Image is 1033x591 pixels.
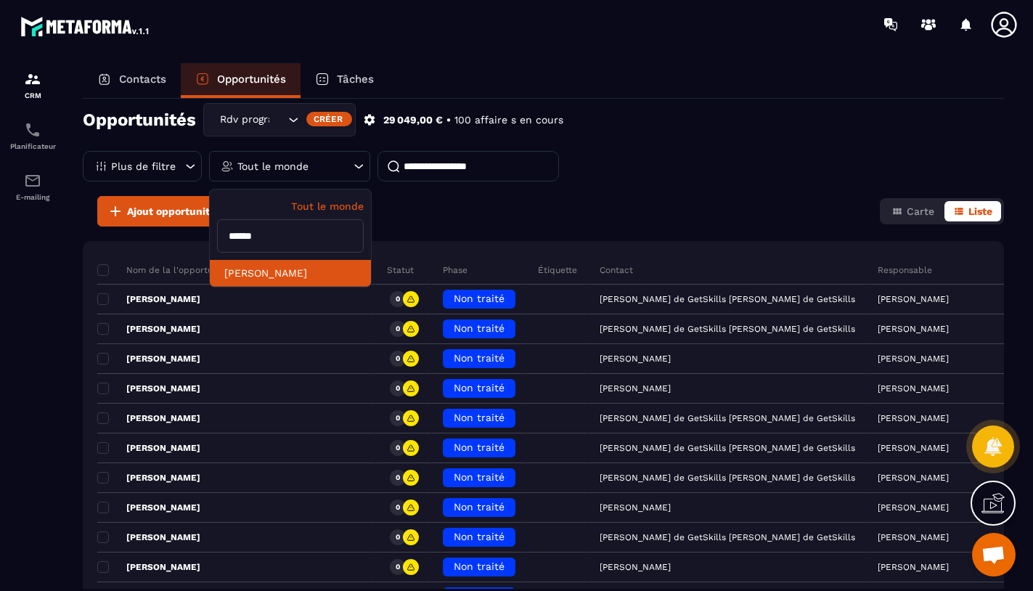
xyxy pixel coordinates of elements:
p: [PERSON_NAME] [878,294,949,304]
p: [PERSON_NAME] [97,472,200,484]
p: Contacts [119,73,166,86]
button: Ajout opportunité [97,196,225,227]
a: Contacts [83,63,181,98]
span: Liste [968,205,992,217]
input: Search for option [270,112,285,128]
span: Non traité [454,501,505,513]
img: logo [20,13,151,39]
p: 0 [396,443,400,453]
span: Non traité [454,561,505,572]
p: [PERSON_NAME] [97,383,200,394]
p: Statut [387,264,414,276]
p: [PERSON_NAME] [97,561,200,573]
span: Non traité [454,293,505,304]
p: Tout le monde [217,200,364,212]
p: Contact [600,264,633,276]
p: [PERSON_NAME] [878,354,949,364]
p: Nom de la l'opportunité [97,264,229,276]
span: Non traité [454,412,505,423]
p: [PERSON_NAME] [97,323,200,335]
p: [PERSON_NAME] [97,293,200,305]
p: [PERSON_NAME] [97,502,200,513]
p: [PERSON_NAME] [878,443,949,453]
button: Liste [944,201,1001,221]
a: formationformationCRM [4,60,62,110]
p: Étiquette [538,264,577,276]
img: formation [24,70,41,88]
p: 0 [396,562,400,572]
p: 29 049,00 € [383,113,443,127]
p: Phase [443,264,467,276]
p: 0 [396,354,400,364]
p: Opportunités [217,73,286,86]
p: [PERSON_NAME] [878,502,949,513]
p: [PERSON_NAME] [878,383,949,394]
span: Non traité [454,352,505,364]
a: Tâches [301,63,388,98]
a: Ouvrir le chat [972,533,1016,576]
p: 0 [396,502,400,513]
span: Non traité [454,322,505,334]
p: Responsable [878,264,932,276]
span: Non traité [454,382,505,394]
span: Rdv programmé [216,112,270,128]
div: Search for option [203,103,356,136]
p: 0 [396,532,400,542]
p: 0 [396,324,400,334]
p: 100 affaire s en cours [454,113,563,127]
li: [PERSON_NAME] [210,260,371,287]
p: [PERSON_NAME] [97,353,200,364]
p: Tout le monde [237,161,309,171]
p: Plus de filtre [111,161,176,171]
span: Non traité [454,531,505,542]
p: 0 [396,294,400,304]
p: CRM [4,91,62,99]
a: emailemailE-mailing [4,161,62,212]
div: Créer [306,112,352,126]
p: 0 [396,383,400,394]
p: [PERSON_NAME] [878,562,949,572]
p: [PERSON_NAME] [97,442,200,454]
p: [PERSON_NAME] [878,532,949,542]
p: 0 [396,473,400,483]
p: [PERSON_NAME] [97,531,200,543]
span: Non traité [454,471,505,483]
p: Planificateur [4,142,62,150]
h2: Opportunités [83,105,196,134]
p: [PERSON_NAME] [878,473,949,483]
p: 0 [396,413,400,423]
a: schedulerschedulerPlanificateur [4,110,62,161]
p: Tâches [337,73,374,86]
span: Ajout opportunité [127,204,216,219]
span: Non traité [454,441,505,453]
button: Carte [883,201,943,221]
p: • [446,113,451,127]
img: email [24,172,41,189]
p: [PERSON_NAME] [878,413,949,423]
p: [PERSON_NAME] [878,324,949,334]
img: scheduler [24,121,41,139]
p: [PERSON_NAME] [97,412,200,424]
span: Carte [907,205,934,217]
a: Opportunités [181,63,301,98]
p: E-mailing [4,193,62,201]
